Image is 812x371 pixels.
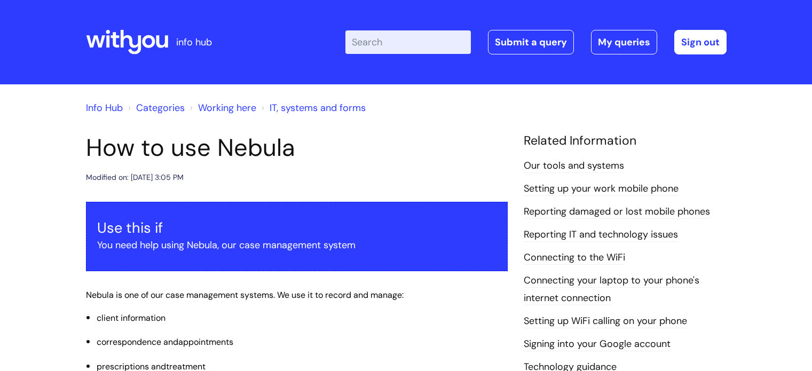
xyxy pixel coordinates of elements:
[86,171,184,184] div: Modified on: [DATE] 3:05 PM
[97,236,496,254] p: You need help using Nebula, our case management system
[524,251,625,265] a: Connecting to the WiFi
[259,99,366,116] li: IT, systems and forms
[524,182,679,196] a: Setting up your work mobile phone
[176,34,212,51] p: info hub
[524,159,624,173] a: Our tools and systems
[136,101,185,114] a: Categories
[345,30,471,54] input: Search
[125,99,185,116] li: Solution home
[86,101,123,114] a: Info Hub
[524,205,710,219] a: Reporting damaged or lost mobile phones
[97,336,233,348] span: correspondence and
[524,314,687,328] a: Setting up WiFi calling on your phone
[591,30,657,54] a: My queries
[488,30,574,54] a: Submit a query
[198,101,256,114] a: Working here
[524,337,671,351] a: Signing into your Google account
[97,219,496,236] h3: Use this if
[187,99,256,116] li: Working here
[86,133,508,162] h1: How to use Nebula
[524,228,678,242] a: Reporting IT and technology issues
[178,336,233,348] span: appointments
[524,133,727,148] h4: Related Information
[345,30,727,54] div: | -
[270,101,366,114] a: IT, systems and forms
[674,30,727,54] a: Sign out
[86,289,404,301] span: Nebula is one of our case management systems. We use it to record and manage:
[97,312,165,323] span: client information
[524,274,699,305] a: Connecting your laptop to your phone's internet connection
